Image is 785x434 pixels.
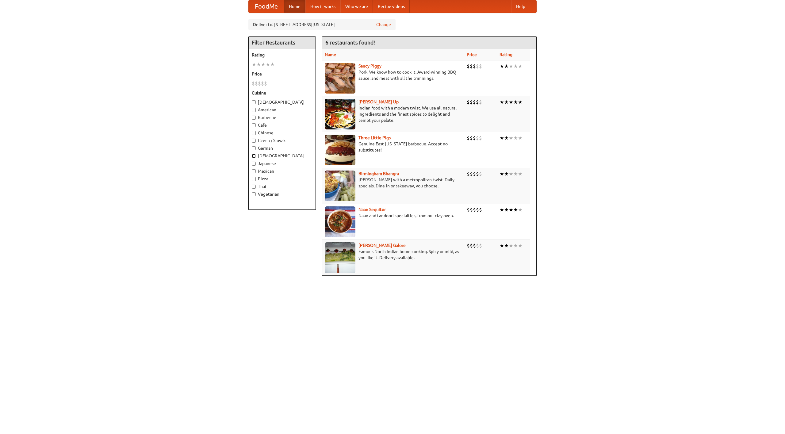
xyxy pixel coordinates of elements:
[513,63,518,70] li: ★
[252,154,256,158] input: [DEMOGRAPHIC_DATA]
[252,130,312,136] label: Chinese
[325,242,355,273] img: currygalore.jpg
[264,80,267,87] li: $
[518,206,523,213] li: ★
[476,99,479,106] li: $
[479,171,482,177] li: $
[325,135,355,165] img: littlepigs.jpg
[509,171,513,177] li: ★
[325,248,462,261] p: Famous North Indian home cooking. Spicy or mild, as you like it. Delivery available.
[470,99,473,106] li: $
[518,171,523,177] li: ★
[500,206,504,213] li: ★
[518,135,523,141] li: ★
[467,135,470,141] li: $
[376,21,391,28] a: Change
[358,171,399,176] a: Birmingham Bhangra
[305,0,340,13] a: How it works
[252,61,256,68] li: ★
[479,242,482,249] li: $
[252,139,256,143] input: Czech / Slovak
[252,114,312,121] label: Barbecue
[252,191,312,197] label: Vegetarian
[252,153,312,159] label: [DEMOGRAPHIC_DATA]
[252,131,256,135] input: Chinese
[470,242,473,249] li: $
[358,63,381,68] a: Saucy Piggy
[252,123,256,127] input: Cafe
[509,135,513,141] li: ★
[358,135,391,140] b: Three Little Pigs
[473,99,476,106] li: $
[252,176,312,182] label: Pizza
[470,135,473,141] li: $
[252,183,312,190] label: Thai
[511,0,530,13] a: Help
[252,192,256,196] input: Vegetarian
[249,0,284,13] a: FoodMe
[513,135,518,141] li: ★
[325,171,355,201] img: bhangra.jpg
[500,52,512,57] a: Rating
[252,177,256,181] input: Pizza
[252,185,256,189] input: Thai
[252,169,256,173] input: Mexican
[476,135,479,141] li: $
[500,242,504,249] li: ★
[509,99,513,106] li: ★
[473,135,476,141] li: $
[261,61,266,68] li: ★
[518,99,523,106] li: ★
[325,40,375,45] ng-pluralize: 6 restaurants found!
[479,206,482,213] li: $
[284,0,305,13] a: Home
[252,108,256,112] input: American
[252,168,312,174] label: Mexican
[476,63,479,70] li: $
[504,63,509,70] li: ★
[513,242,518,249] li: ★
[325,177,462,189] p: [PERSON_NAME] with a metropolitan twist. Daily specials. Dine-in or takeaway, you choose.
[256,61,261,68] li: ★
[476,171,479,177] li: $
[358,243,406,248] b: [PERSON_NAME] Galore
[473,206,476,213] li: $
[252,116,256,120] input: Barbecue
[518,242,523,249] li: ★
[252,52,312,58] h5: Rating
[513,206,518,213] li: ★
[509,63,513,70] li: ★
[467,171,470,177] li: $
[255,80,258,87] li: $
[373,0,410,13] a: Recipe videos
[325,63,355,94] img: saucy.jpg
[504,135,509,141] li: ★
[252,162,256,166] input: Japanese
[252,71,312,77] h5: Price
[500,171,504,177] li: ★
[252,122,312,128] label: Cafe
[470,63,473,70] li: $
[476,242,479,249] li: $
[358,99,399,104] b: [PERSON_NAME] Up
[467,242,470,249] li: $
[252,99,312,105] label: [DEMOGRAPHIC_DATA]
[473,63,476,70] li: $
[325,141,462,153] p: Genuine East [US_STATE] barbecue. Accept no substitutes!
[518,63,523,70] li: ★
[500,63,504,70] li: ★
[252,160,312,167] label: Japanese
[358,207,386,212] a: Naan Sequitur
[261,80,264,87] li: $
[476,206,479,213] li: $
[467,63,470,70] li: $
[509,206,513,213] li: ★
[504,206,509,213] li: ★
[513,99,518,106] li: ★
[467,52,477,57] a: Price
[470,171,473,177] li: $
[325,213,462,219] p: Naan and tandoori specialties, from our clay oven.
[500,99,504,106] li: ★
